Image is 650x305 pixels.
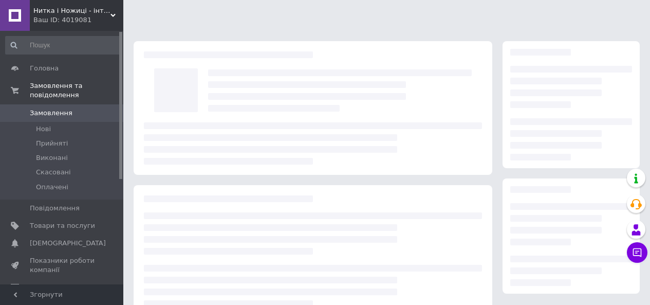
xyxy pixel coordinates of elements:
[30,239,106,248] span: [DEMOGRAPHIC_DATA]
[627,242,647,263] button: Чат з покупцем
[36,124,51,134] span: Нові
[5,36,121,55] input: Пошук
[36,153,68,163] span: Виконані
[30,81,123,100] span: Замовлення та повідомлення
[30,204,80,213] span: Повідомлення
[30,256,95,275] span: Показники роботи компанії
[33,15,123,25] div: Ваш ID: 4019081
[30,283,57,293] span: Відгуки
[33,6,110,15] span: Нитка і Ножиці - інтернет-магазин
[36,183,68,192] span: Оплачені
[30,64,59,73] span: Головна
[36,168,71,177] span: Скасовані
[36,139,68,148] span: Прийняті
[30,109,72,118] span: Замовлення
[30,221,95,230] span: Товари та послуги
